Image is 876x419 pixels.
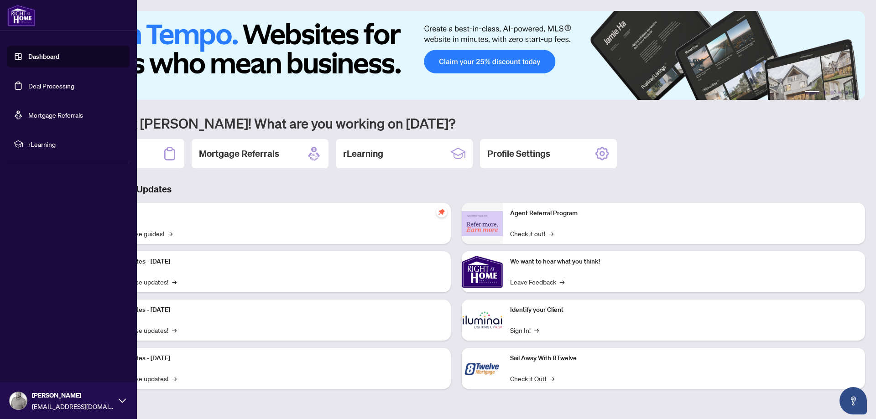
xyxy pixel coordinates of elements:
button: 2 [823,91,827,94]
span: → [560,277,564,287]
span: → [172,325,177,335]
p: Platform Updates - [DATE] [96,305,443,315]
img: Identify your Client [462,300,503,341]
span: pushpin [436,207,447,217]
button: 1 [805,91,819,94]
a: Check it Out!→ [510,373,554,383]
p: We want to hear what you think! [510,257,858,267]
button: 6 [852,91,856,94]
button: 4 [838,91,841,94]
button: Open asap [839,387,867,414]
p: Platform Updates - [DATE] [96,353,443,363]
button: 3 [830,91,834,94]
h1: Welcome back [PERSON_NAME]! What are you working on [DATE]? [47,114,865,132]
a: Sign In!→ [510,325,539,335]
h2: Mortgage Referrals [199,147,279,160]
img: We want to hear what you think! [462,251,503,292]
a: Mortgage Referrals [28,111,83,119]
img: Slide 0 [47,11,865,100]
span: → [168,228,172,238]
h2: rLearning [343,147,383,160]
a: Leave Feedback→ [510,277,564,287]
button: 5 [845,91,849,94]
span: rLearning [28,139,123,149]
h2: Profile Settings [487,147,550,160]
span: [EMAIL_ADDRESS][DOMAIN_NAME] [32,401,114,411]
h3: Brokerage & Industry Updates [47,183,865,196]
span: → [534,325,539,335]
a: Check it out!→ [510,228,553,238]
p: Agent Referral Program [510,208,858,218]
p: Identify your Client [510,305,858,315]
p: Self-Help [96,208,443,218]
p: Sail Away With 8Twelve [510,353,858,363]
a: Deal Processing [28,82,74,90]
img: Sail Away With 8Twelve [462,348,503,389]
a: Dashboard [28,52,59,61]
span: → [550,373,554,383]
p: Platform Updates - [DATE] [96,257,443,267]
span: → [172,373,177,383]
img: Profile Icon [10,392,27,409]
span: → [172,277,177,287]
span: → [549,228,553,238]
span: [PERSON_NAME] [32,390,114,400]
img: logo [7,5,36,26]
img: Agent Referral Program [462,211,503,236]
